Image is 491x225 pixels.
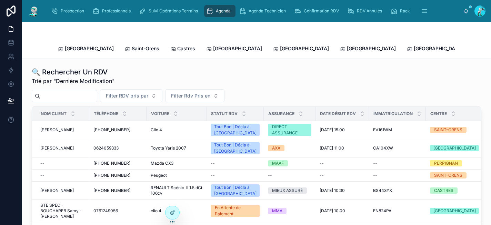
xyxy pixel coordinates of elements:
[93,127,130,133] span: [PHONE_NUMBER]
[268,173,311,178] a: --
[272,124,307,136] div: DIRECT ASSURANCE
[268,160,311,166] a: MAAF
[40,161,44,166] span: --
[434,160,458,166] div: PERPIGNAN
[430,145,479,151] a: [GEOGRAPHIC_DATA]
[211,142,260,154] a: Tout Bon | Décla à [GEOGRAPHIC_DATA]
[320,161,365,166] a: --
[430,127,479,133] a: SAINT-ORENS
[430,111,447,116] span: Centre
[373,127,392,133] span: EV161WM
[94,111,118,116] span: Téléphone
[93,208,142,214] a: 0761249056
[32,67,114,77] h1: 🔍 Rechercher Un RDV
[165,89,224,102] button: Select Button
[320,145,365,151] a: [DATE] 11:00
[434,187,453,194] div: CASTRES
[407,42,463,56] a: [GEOGRAPHIC_DATA]
[58,42,114,56] a: [GEOGRAPHIC_DATA]
[211,124,260,136] a: Tout Bon | Décla à [GEOGRAPHIC_DATA]
[268,208,311,214] a: MMA
[32,77,114,85] span: Trié par "Dernière Modification"
[214,142,257,154] div: Tout Bon | Décla à [GEOGRAPHIC_DATA]
[268,173,272,178] span: --
[388,5,415,17] a: Rack
[100,89,162,102] button: Select Button
[151,127,202,133] a: Clio 4
[93,161,142,166] a: [PHONE_NUMBER]
[151,127,162,133] span: Clio 4
[434,172,462,178] div: SAINT-ORENS
[347,45,396,52] span: [GEOGRAPHIC_DATA]
[40,127,74,133] span: [PERSON_NAME]
[340,42,396,56] a: [GEOGRAPHIC_DATA]
[268,187,311,194] a: MIEUX ASSURÉ
[430,187,479,194] a: CASTRES
[373,127,422,133] a: EV161WM
[345,5,387,17] a: RDV Annulés
[214,124,257,136] div: Tout Bon | Décla à [GEOGRAPHIC_DATA]
[211,111,238,116] span: Statut RDV
[204,5,236,17] a: Agenda
[211,205,260,217] a: En Attente de Paiement
[414,45,463,52] span: [GEOGRAPHIC_DATA]
[373,145,422,151] a: CA104XW
[93,145,142,151] a: 0624059333
[40,203,85,219] span: STE SPEC - BOUCHAREB Samy - [PERSON_NAME]
[49,5,89,17] a: Prospection
[151,173,202,178] a: Peugeot
[40,173,85,178] a: --
[61,8,84,14] span: Prospection
[132,45,159,52] span: Saint-Orens
[272,208,282,214] div: MMA
[151,161,202,166] a: Mazda CX3
[320,145,344,151] span: [DATE] 11:00
[400,8,410,14] span: Rack
[149,8,198,14] span: Suivi Opérations Terrains
[320,208,365,214] a: [DATE] 10:00
[40,145,74,151] span: [PERSON_NAME]
[430,160,479,166] a: PERPIGNAN
[106,92,148,99] span: Filter RDV pris par
[433,145,476,151] div: [GEOGRAPHIC_DATA]
[40,161,85,166] a: --
[272,187,303,194] div: MIEUX ASSURÉ
[40,188,85,193] a: [PERSON_NAME]
[137,5,203,17] a: Suivi Opérations Terrains
[373,161,422,166] a: --
[93,173,130,178] span: [PHONE_NUMBER]
[151,111,169,116] span: Voiture
[93,173,142,178] a: [PHONE_NUMBER]
[211,173,260,178] a: --
[320,173,324,178] span: --
[268,111,294,116] span: Assurance
[93,188,142,193] a: [PHONE_NUMBER]
[151,185,202,196] a: RENAULT Scénic II 1.5 dCi 106cv
[373,161,377,166] span: --
[213,45,262,52] span: [GEOGRAPHIC_DATA]
[171,92,210,99] span: Filter Rdv Pris en
[273,42,329,56] a: [GEOGRAPHIC_DATA]
[216,8,231,14] span: Agenda
[373,145,393,151] span: CA104XW
[93,127,142,133] a: [PHONE_NUMBER]
[151,161,173,166] span: Mazda CX3
[272,145,280,151] div: AXA
[170,42,195,56] a: Castres
[373,208,422,214] a: EN824PA
[151,173,167,178] span: Peugeot
[93,145,119,151] span: 0624059333
[46,3,463,19] div: scrollable content
[430,208,479,214] a: [GEOGRAPHIC_DATA]
[320,208,345,214] span: [DATE] 10:00
[90,5,136,17] a: Professionnels
[320,127,345,133] span: [DATE] 15:00
[40,173,44,178] span: --
[268,145,311,151] a: AXA
[151,145,186,151] span: Toyota Yaris 2007
[214,184,257,197] div: Tout Bon | Décla à [GEOGRAPHIC_DATA]
[320,188,345,193] span: [DATE] 10:30
[272,160,284,166] div: MAAF
[320,188,365,193] a: [DATE] 10:30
